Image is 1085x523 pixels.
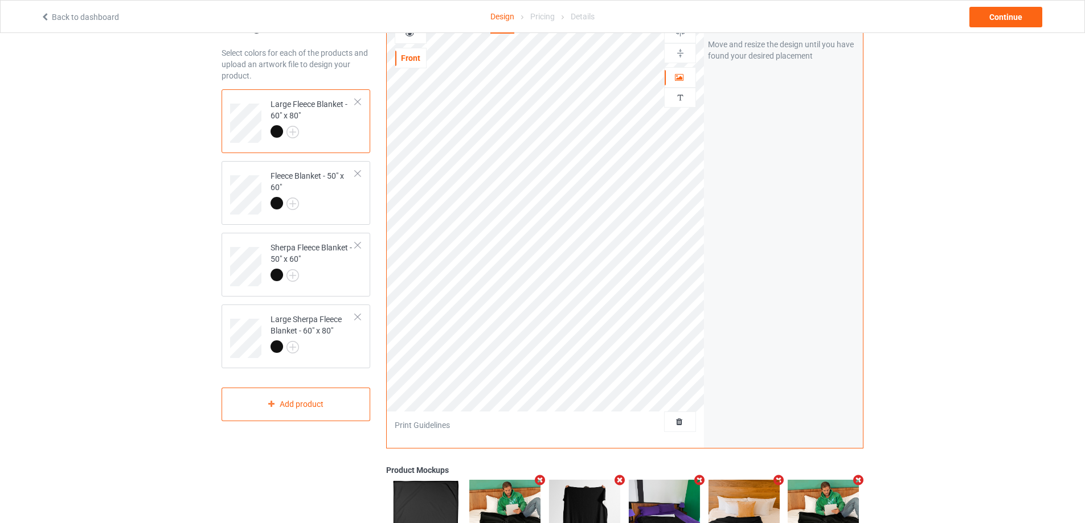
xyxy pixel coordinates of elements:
i: Remove mockup [533,474,547,486]
img: svg%3E%0A [675,92,686,103]
div: Sherpa Fleece Blanket - 50" x 60" [222,233,370,296]
a: Back to dashboard [40,13,119,22]
i: Remove mockup [851,474,866,486]
div: Add product [222,388,370,421]
div: Pricing [530,1,555,32]
i: Remove mockup [772,474,786,486]
div: Front [395,52,426,64]
div: Sherpa Fleece Blanket - 50" x 60" [271,242,355,281]
div: Large Sherpa Fleece Blanket - 60" x 80" [271,314,355,352]
img: svg+xml;base64,PD94bWwgdmVyc2lvbj0iMS4wIiBlbmNvZGluZz0iVVRGLTgiPz4KPHN2ZyB3aWR0aD0iMjJweCIgaGVpZ2... [286,269,299,282]
div: Product Mockups [386,464,863,476]
img: svg+xml;base64,PD94bWwgdmVyc2lvbj0iMS4wIiBlbmNvZGluZz0iVVRGLTgiPz4KPHN2ZyB3aWR0aD0iMjJweCIgaGVpZ2... [286,197,299,210]
div: Select colors for each of the products and upload an artwork file to design your product. [222,47,370,81]
img: svg+xml;base64,PD94bWwgdmVyc2lvbj0iMS4wIiBlbmNvZGluZz0iVVRGLTgiPz4KPHN2ZyB3aWR0aD0iMjJweCIgaGVpZ2... [286,341,299,353]
div: Large Fleece Blanket - 60" x 80" [271,98,355,137]
div: Print Guidelines [395,419,450,431]
img: svg+xml;base64,PD94bWwgdmVyc2lvbj0iMS4wIiBlbmNvZGluZz0iVVRGLTgiPz4KPHN2ZyB3aWR0aD0iMjJweCIgaGVpZ2... [286,126,299,138]
div: Continue [969,7,1042,27]
div: Fleece Blanket - 50" x 60" [271,170,355,209]
i: Remove mockup [692,474,706,486]
div: Large Fleece Blanket - 60" x 80" [222,89,370,153]
i: Remove mockup [613,474,627,486]
div: Move and resize the design until you have found your desired placement [708,39,859,61]
div: Design [490,1,514,34]
div: Large Sherpa Fleece Blanket - 60" x 80" [222,304,370,368]
div: Fleece Blanket - 50" x 60" [222,161,370,225]
img: svg%3E%0A [675,48,686,59]
div: Details [571,1,595,32]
